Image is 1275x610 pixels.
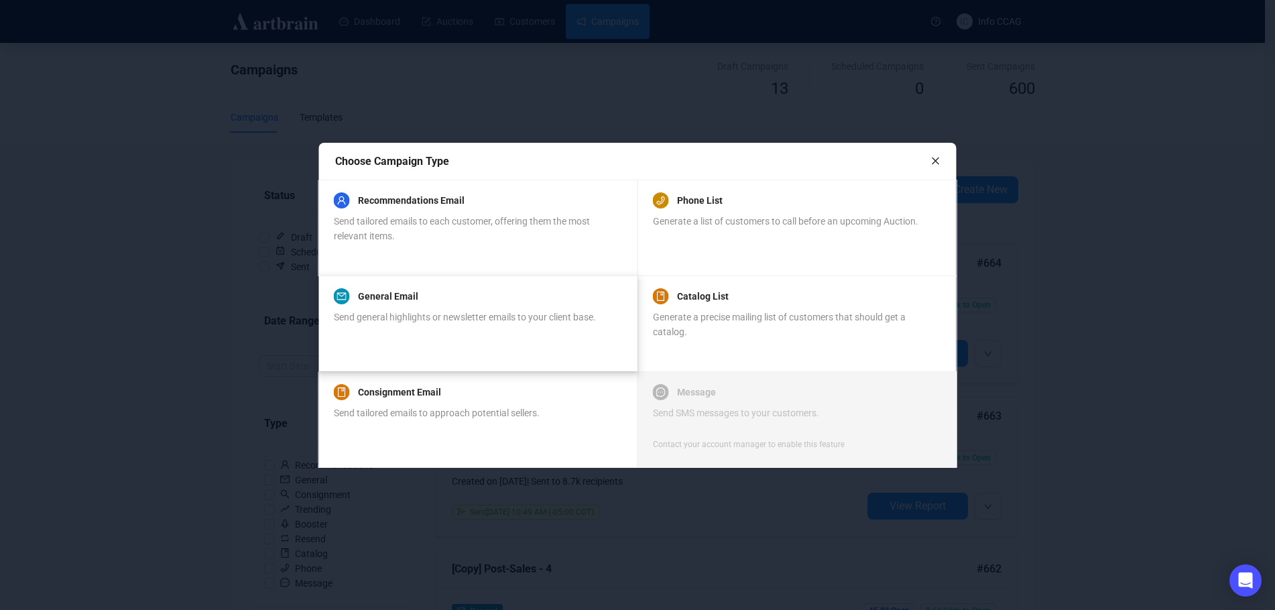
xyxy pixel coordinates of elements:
[337,292,347,301] span: mail
[1229,564,1262,597] div: Open Intercom Messenger
[337,387,347,397] span: book
[653,216,918,227] span: Generate a list of customers to call before an upcoming Auction.
[337,196,347,205] span: user
[334,216,590,241] span: Send tailored emails to each customer, offering them the most relevant items.
[358,288,418,304] a: General Email
[653,438,845,451] div: Contact your account manager to enable this feature
[656,196,666,205] span: phone
[931,156,940,166] span: close
[677,384,716,400] a: Message
[358,384,441,400] a: Consignment Email
[653,312,906,337] span: Generate a precise mailing list of customers that should get a catalog.
[656,387,666,397] span: message
[656,292,666,301] span: book
[335,153,931,170] div: Choose Campaign Type
[653,408,819,418] span: Send SMS messages to your customers.
[677,192,723,208] a: Phone List
[334,408,540,418] span: Send tailored emails to approach potential sellers.
[358,192,465,208] a: Recommendations Email
[334,312,596,322] span: Send general highlights or newsletter emails to your client base.
[677,288,729,304] a: Catalog List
